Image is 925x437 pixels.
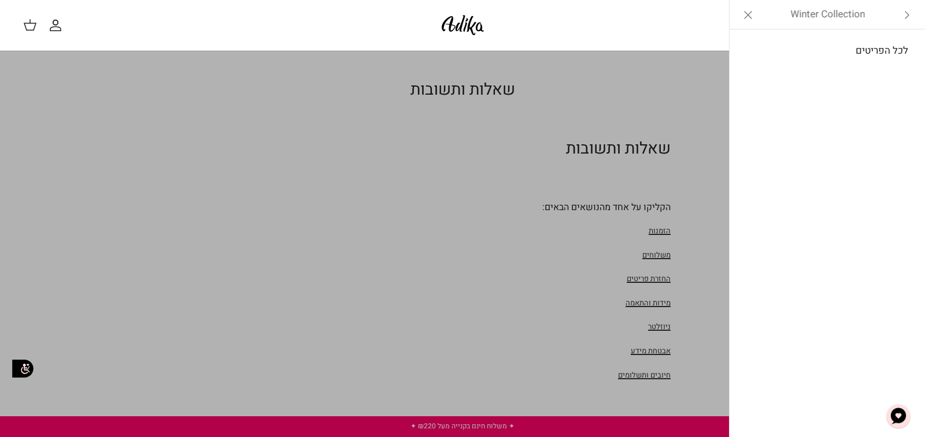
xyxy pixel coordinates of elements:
[9,354,38,383] img: accessibility_icon02.svg
[881,399,916,434] button: צ'אט
[438,12,487,39] img: Adika IL
[735,36,920,65] a: לכל הפריטים
[49,18,67,32] a: החשבון שלי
